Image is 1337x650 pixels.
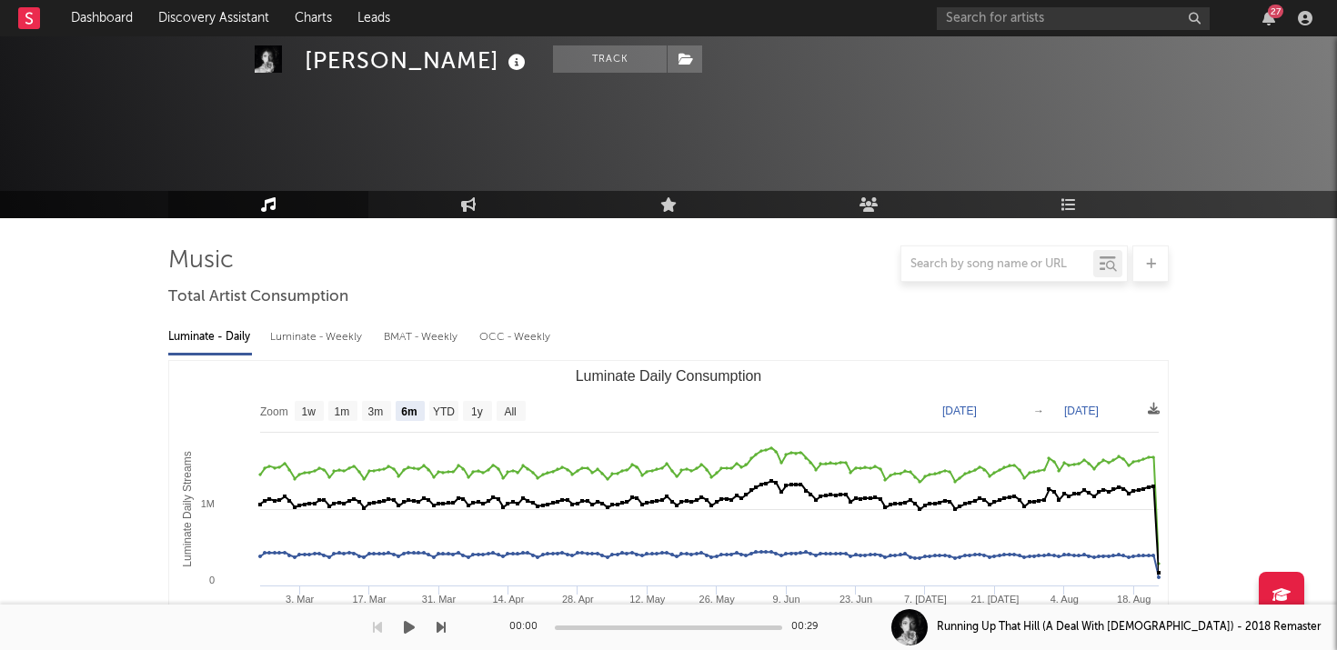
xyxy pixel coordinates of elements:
[937,619,1322,635] div: Running Up That Hill (A Deal With [DEMOGRAPHIC_DATA]) - 2018 Remaster
[401,405,417,418] text: 6m
[699,594,736,605] text: 26. May
[260,405,288,418] text: Zoom
[970,594,1019,605] text: 21. [DATE]
[1050,594,1079,605] text: 4. Aug
[562,594,594,605] text: 28. Apr
[553,45,667,73] button: Track
[479,322,552,353] div: OCC - Weekly
[509,616,546,638] div: 00:00
[791,616,828,638] div: 00:29
[629,594,666,605] text: 12. May
[471,405,483,418] text: 1y
[352,594,387,605] text: 17. Mar
[305,45,530,75] div: [PERSON_NAME]
[576,368,762,384] text: Luminate Daily Consumption
[422,594,457,605] text: 31. Mar
[209,575,215,585] text: 0
[433,405,455,418] text: YTD
[1117,594,1151,605] text: 18. Aug
[839,594,872,605] text: 23. Jun
[504,405,516,418] text: All
[168,322,252,353] div: Luminate - Daily
[335,405,350,418] text: 1m
[368,405,384,418] text: 3m
[181,451,194,566] text: Luminate Daily Streams
[302,405,317,418] text: 1w
[492,594,524,605] text: 14. Apr
[1033,405,1044,417] text: →
[901,257,1093,272] input: Search by song name or URL
[937,7,1210,30] input: Search for artists
[1262,11,1275,25] button: 27
[904,594,947,605] text: 7. [DATE]
[201,498,215,509] text: 1M
[286,594,315,605] text: 3. Mar
[773,594,800,605] text: 9. Jun
[168,286,348,308] span: Total Artist Consumption
[1268,5,1283,18] div: 27
[942,405,977,417] text: [DATE]
[270,322,366,353] div: Luminate - Weekly
[1064,405,1099,417] text: [DATE]
[384,322,461,353] div: BMAT - Weekly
